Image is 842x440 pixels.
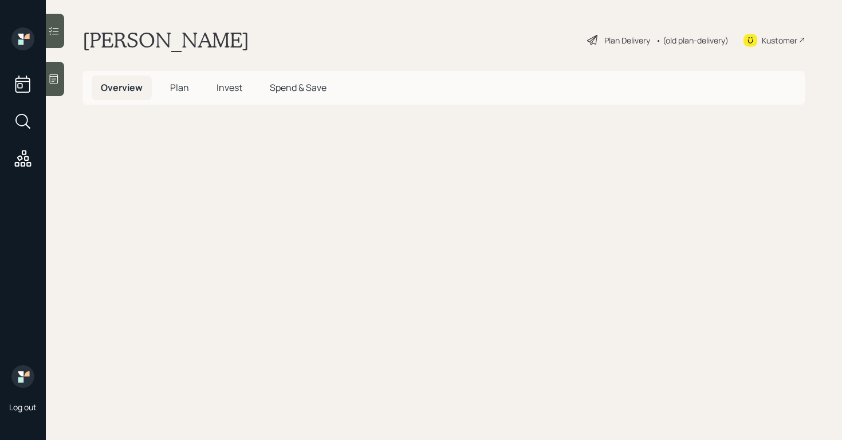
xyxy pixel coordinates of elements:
span: Invest [217,81,242,94]
div: Plan Delivery [604,34,650,46]
span: Spend & Save [270,81,326,94]
div: Log out [9,402,37,413]
div: • (old plan-delivery) [656,34,729,46]
img: retirable_logo.png [11,365,34,388]
div: Kustomer [762,34,797,46]
span: Plan [170,81,189,94]
span: Overview [101,81,143,94]
h1: [PERSON_NAME] [82,27,249,53]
